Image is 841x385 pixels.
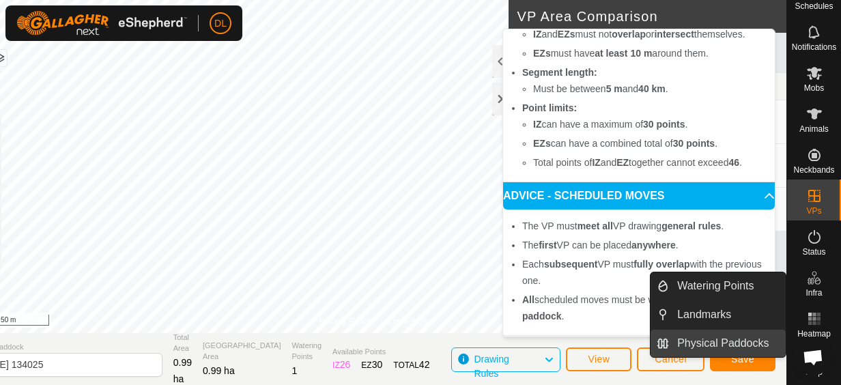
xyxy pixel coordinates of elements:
div: TOTAL [393,358,429,372]
span: 0.99 ha [173,357,192,384]
button: View [566,347,631,371]
li: can have a maximum of . [533,116,767,132]
span: Status [802,248,825,256]
span: 42 [419,359,430,370]
span: Heatmap [797,330,831,338]
p-accordion-content: ADVICE - SCHEDULED MOVES [503,210,775,335]
span: Drawing Rules [474,354,509,379]
span: 1 [292,365,298,376]
b: meet all [578,220,613,231]
b: intersect [654,29,694,40]
span: Watering Points [677,278,754,294]
b: overlap [612,29,646,40]
div: EZ [361,358,382,372]
span: 0.99 ha [203,365,235,376]
a: Watering Points [669,272,786,300]
span: [GEOGRAPHIC_DATA] Area [203,340,281,362]
span: Neckbands [793,166,834,174]
span: View [588,354,610,365]
b: All [522,294,534,305]
span: 30 [372,359,383,370]
button: Save [710,347,775,371]
span: 26 [340,359,351,370]
li: Total points of and together cannot exceed . [533,154,767,171]
span: Help [806,368,823,376]
span: Save [731,354,754,365]
a: Privacy Policy [319,315,371,328]
a: Help [787,343,841,382]
li: Watering Points [651,272,786,300]
li: The VP must VP drawing . [522,218,767,234]
b: anywhere [631,240,676,251]
b: 5 m [606,83,623,94]
span: Total Area [173,332,192,354]
span: Animals [799,125,829,133]
img: Gallagher Logo [16,11,187,35]
div: Open chat [795,339,831,375]
li: can have a combined total of . [533,135,767,152]
b: EZs [558,29,575,40]
li: must have around them. [533,45,767,61]
b: IZ [533,119,541,130]
span: Cancel [655,354,687,365]
li: Must be between and . [533,81,767,97]
b: general rules [661,220,721,231]
b: Segment length: [522,67,597,78]
b: 40 km [638,83,666,94]
a: Landmarks [669,301,786,328]
b: IZ [592,157,600,168]
b: Point limits: [522,102,577,113]
div: IZ [332,358,350,372]
b: at least 10 m [595,48,652,59]
b: IZ [533,29,541,40]
b: fully overlap [633,259,689,270]
b: first [539,240,556,251]
p-accordion-header: ADVICE - SCHEDULED MOVES [503,182,775,210]
a: Contact Us [387,315,427,328]
span: Schedules [795,2,833,10]
span: Infra [806,289,822,297]
li: Landmarks [651,301,786,328]
li: Physical Paddocks [651,330,786,357]
li: and must not or themselves. [533,26,767,42]
span: Available Points [332,346,429,358]
h2: VP Area Comparison [517,8,786,25]
li: The VP can be placed . [522,237,767,253]
span: DL [214,16,227,31]
b: EZ [616,157,629,168]
b: 46 [728,157,739,168]
b: 30 points [643,119,685,130]
b: subsequent [544,259,598,270]
a: Physical Paddocks [669,330,786,357]
span: Landmarks [677,306,731,323]
span: Watering Points [292,340,322,362]
span: Notifications [792,43,836,51]
li: Each VP must with the previous one. [522,256,767,289]
li: scheduled moves must be within the . [522,291,767,324]
span: Physical Paddocks [677,335,769,352]
b: EZs [533,48,551,59]
b: 30 points [673,138,715,149]
span: VPs [806,207,821,215]
b: EZs [533,138,551,149]
span: ADVICE - SCHEDULED MOVES [503,190,664,201]
span: Mobs [804,84,824,92]
button: Cancel [637,347,704,371]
